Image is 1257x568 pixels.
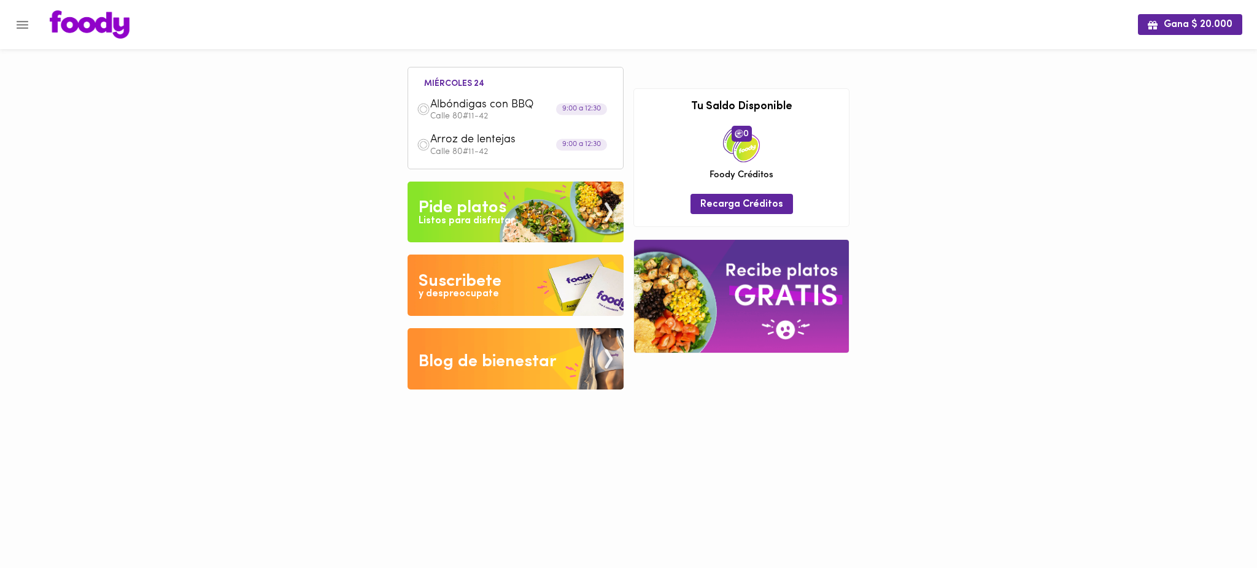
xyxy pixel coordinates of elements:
div: Pide platos [419,196,506,220]
img: dish.png [417,138,430,152]
iframe: Messagebird Livechat Widget [1186,497,1245,556]
div: Suscribete [419,269,501,294]
li: miércoles 24 [414,77,494,88]
span: Foody Créditos [710,169,773,182]
img: logo.png [50,10,130,39]
img: referral-banner.png [634,240,849,352]
img: foody-creditos.png [735,129,743,138]
div: Listos para disfrutar [419,214,514,228]
img: Pide un Platos [408,182,624,243]
span: Albóndigas con BBQ [430,98,571,112]
img: dish.png [417,102,430,116]
span: Arroz de lentejas [430,133,571,147]
img: Blog de bienestar [408,328,624,390]
div: Blog de bienestar [419,350,557,374]
div: 9:00 a 12:30 [556,139,607,150]
button: Menu [7,10,37,40]
span: Gana $ 20.000 [1148,19,1232,31]
span: 0 [732,126,752,142]
button: Recarga Créditos [690,194,793,214]
div: 9:00 a 12:30 [556,104,607,115]
span: Recarga Créditos [700,199,783,210]
p: Calle 80#11-42 [430,148,614,156]
img: credits-package.png [723,126,760,163]
div: y despreocupate [419,287,499,301]
button: Gana $ 20.000 [1138,14,1242,34]
p: Calle 80#11-42 [430,112,614,121]
img: Disfruta bajar de peso [408,255,624,316]
h3: Tu Saldo Disponible [643,101,840,113]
